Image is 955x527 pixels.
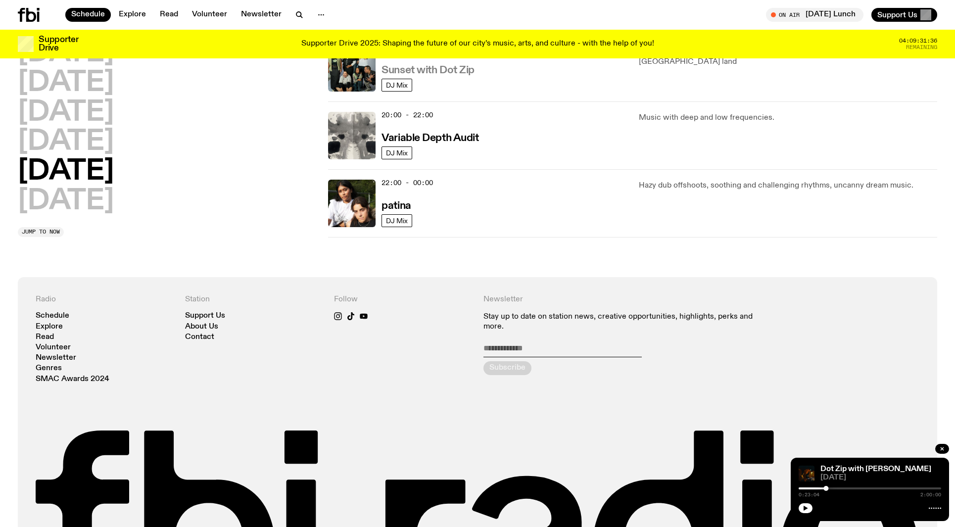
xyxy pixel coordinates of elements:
[113,8,152,22] a: Explore
[386,217,408,224] span: DJ Mix
[920,492,941,497] span: 2:00:00
[382,146,412,159] a: DJ Mix
[766,8,863,22] button: On Air[DATE] Lunch
[639,112,937,124] p: Music with deep and low frequencies.
[18,69,114,97] button: [DATE]
[22,229,60,235] span: Jump to now
[36,376,109,383] a: SMAC Awards 2024
[36,354,76,362] a: Newsletter
[483,361,531,375] button: Subscribe
[382,63,475,76] a: Sunset with Dot Zip
[382,178,433,188] span: 22:00 - 00:00
[334,295,472,304] h4: Follow
[386,149,408,156] span: DJ Mix
[185,323,218,331] a: About Us
[386,81,408,89] span: DJ Mix
[483,295,770,304] h4: Newsletter
[382,131,478,144] a: Variable Depth Audit
[382,79,412,92] a: DJ Mix
[18,129,114,156] button: [DATE]
[36,295,173,304] h4: Radio
[382,65,475,76] h3: Sunset with Dot Zip
[36,365,62,372] a: Genres
[382,201,411,211] h3: patina
[18,188,114,215] button: [DATE]
[185,295,323,304] h4: Station
[65,8,111,22] a: Schedule
[18,227,64,237] button: Jump to now
[301,40,654,48] p: Supporter Drive 2025: Shaping the future of our city’s music, arts, and culture - with the help o...
[906,45,937,50] span: Remaining
[871,8,937,22] button: Support Us
[799,466,814,481] img: Johnny Lieu and Rydeen stand at DJ decks at Oxford Art Factory, the room is dark and low lit in o...
[36,312,69,320] a: Schedule
[185,312,225,320] a: Support Us
[18,99,114,127] button: [DATE]
[877,10,917,19] span: Support Us
[36,334,54,341] a: Read
[799,492,819,497] span: 0:23:04
[483,312,770,331] p: Stay up to date on station news, creative opportunities, highlights, perks and more.
[328,112,376,159] img: A black and white Rorschach
[36,344,71,351] a: Volunteer
[820,465,931,473] a: Dot Zip with [PERSON_NAME]
[820,474,941,481] span: [DATE]
[36,323,63,331] a: Explore
[18,158,114,186] button: [DATE]
[639,180,937,192] p: Hazy dub offshoots, soothing and challenging rhythms, uncanny dream music.
[39,36,78,52] h3: Supporter Drive
[235,8,287,22] a: Newsletter
[154,8,184,22] a: Read
[382,110,433,120] span: 20:00 - 22:00
[185,334,214,341] a: Contact
[382,214,412,227] a: DJ Mix
[899,38,937,44] span: 04:09:31:36
[382,133,478,144] h3: Variable Depth Audit
[382,199,411,211] a: patina
[186,8,233,22] a: Volunteer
